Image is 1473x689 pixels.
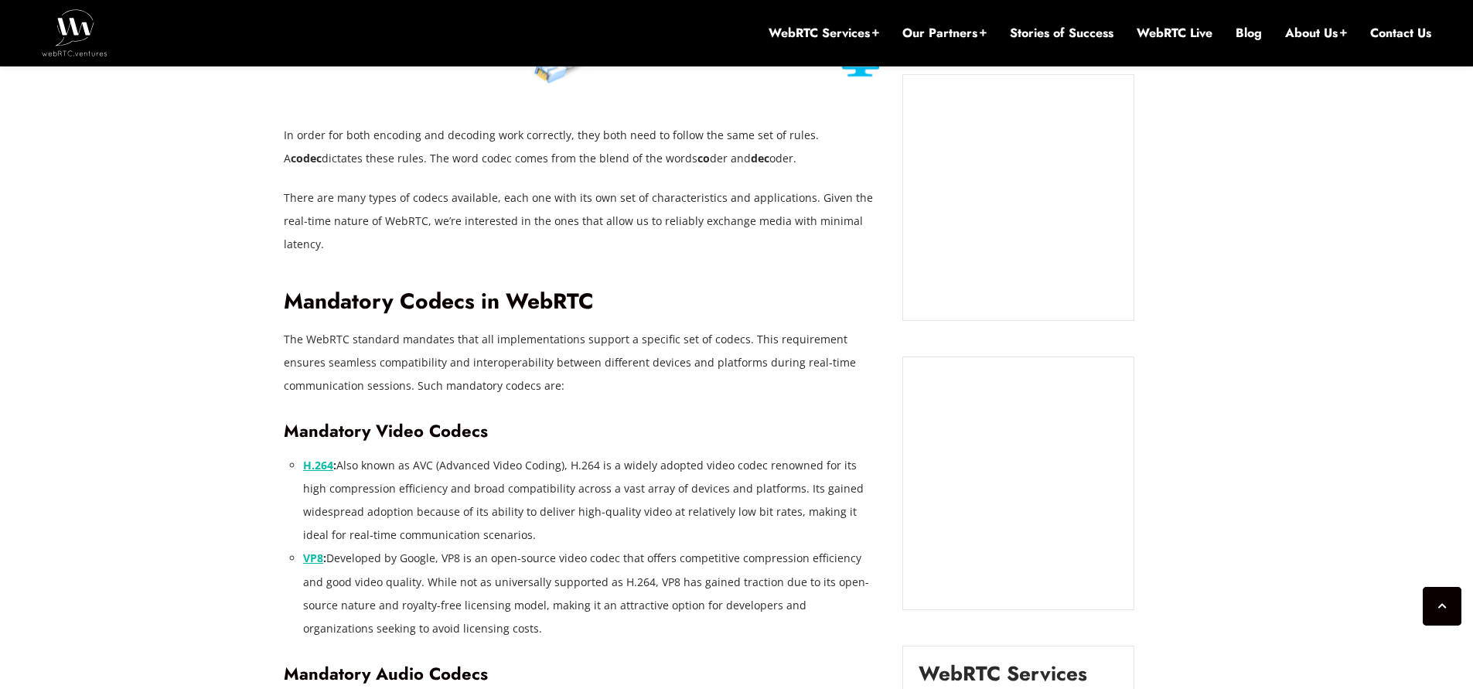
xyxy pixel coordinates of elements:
a: Contact Us [1370,25,1431,42]
h3: Mandatory Audio Codecs [284,663,879,684]
a: VP8 [303,551,323,565]
a: H.264 [303,458,333,472]
p: The WebRTC standard mandates that all implementations support a specific set of codecs. This requ... [284,328,879,397]
strong: dec [751,151,769,165]
img: WebRTC.ventures [42,9,107,56]
a: Stories of Success [1010,25,1113,42]
a: WebRTC Live [1137,25,1212,42]
p: In order for both encoding and decoding work correctly, they both need to follow the same set of ... [284,124,879,170]
h3: Mandatory Video Codecs [284,421,879,442]
li: Also known as AVC (Advanced Video Coding), H.264 is a widely adopted video codec renowned for its... [303,454,879,547]
strong: codec [291,151,322,165]
strong: : [323,551,326,565]
strong: : [333,458,336,472]
p: There are many types of codecs available, each one with its own set of characteristics and applic... [284,186,879,256]
a: Our Partners [902,25,987,42]
a: Blog [1236,25,1262,42]
a: About Us [1285,25,1347,42]
li: Developed by Google, VP8 is an open-source video codec that offers competitive compression effici... [303,547,879,640]
h2: Mandatory Codecs in WebRTC [284,288,879,316]
iframe: Embedded CTA [919,90,1118,305]
iframe: Embedded CTA [919,373,1118,594]
a: WebRTC Services [769,25,879,42]
strong: co [697,151,710,165]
